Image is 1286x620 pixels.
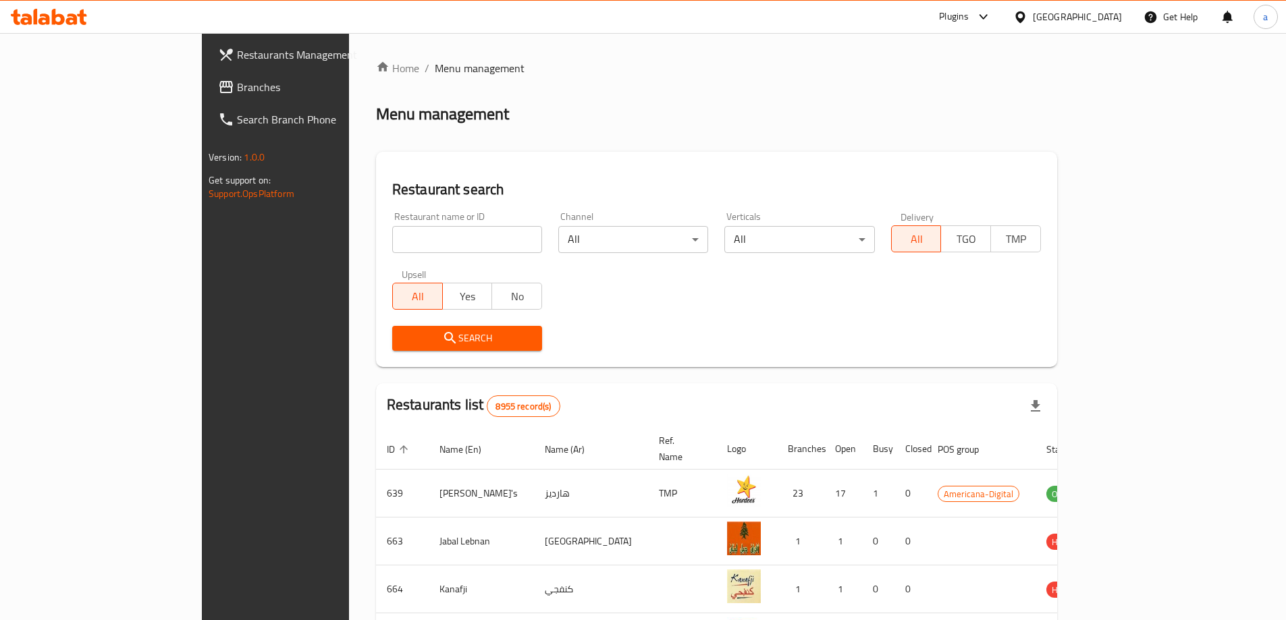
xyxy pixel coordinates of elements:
button: All [891,225,942,252]
span: 8955 record(s) [487,400,559,413]
span: No [498,287,537,306]
a: Restaurants Management [207,38,417,71]
div: Plugins [939,9,969,25]
td: 23 [777,470,824,517]
button: TMP [990,225,1041,252]
td: 1 [777,565,824,613]
span: Yes [448,287,487,306]
span: Get support on: [209,171,271,189]
td: هارديز [534,470,648,517]
span: Name (En) [439,441,499,457]
span: Search [403,330,531,347]
div: All [558,226,708,253]
img: Kanafji [727,569,761,603]
div: OPEN [1046,486,1079,502]
td: 1 [777,517,824,565]
td: 1 [824,565,862,613]
div: Total records count [487,395,560,417]
span: OPEN [1046,486,1079,502]
th: Logo [716,428,777,470]
span: HIDDEN [1046,534,1087,550]
span: POS group [938,441,996,457]
th: Closed [894,428,927,470]
span: TGO [946,229,986,249]
span: Search Branch Phone [237,111,406,128]
td: Jabal Lebnan [429,517,534,565]
div: HIDDEN [1046,582,1087,598]
th: Busy [862,428,894,470]
span: HIDDEN [1046,582,1087,598]
td: 0 [862,565,894,613]
td: كنفجي [534,565,648,613]
span: Branches [237,79,406,95]
li: / [425,60,429,76]
td: 0 [894,565,927,613]
label: Upsell [402,269,427,279]
input: Search for restaurant name or ID.. [392,226,542,253]
td: 0 [894,517,927,565]
div: Export file [1019,390,1052,422]
td: 0 [894,470,927,517]
span: Menu management [435,60,525,76]
td: [GEOGRAPHIC_DATA] [534,517,648,565]
td: TMP [648,470,716,517]
img: Jabal Lebnan [727,522,761,555]
td: 1 [824,517,862,565]
span: 1.0.0 [244,148,265,166]
th: Open [824,428,862,470]
h2: Menu management [376,103,509,125]
span: ID [387,441,412,457]
span: All [398,287,437,306]
td: 0 [862,517,894,565]
button: Yes [442,283,493,310]
td: Kanafji [429,565,534,613]
span: Ref. Name [659,432,700,465]
nav: breadcrumb [376,60,1057,76]
button: All [392,283,443,310]
h2: Restaurants list [387,395,560,417]
td: [PERSON_NAME]'s [429,470,534,517]
td: 1 [862,470,894,517]
span: Americana-Digital [938,486,1019,502]
span: a [1263,9,1268,24]
span: All [897,229,936,249]
a: Branches [207,71,417,103]
a: Support.OpsPlatform [209,185,294,202]
label: Delivery [901,212,934,221]
span: Name (Ar) [545,441,602,457]
span: TMP [996,229,1036,249]
span: Restaurants Management [237,47,406,63]
span: Status [1046,441,1090,457]
button: No [491,283,542,310]
button: Search [392,326,542,351]
h2: Restaurant search [392,179,1041,200]
span: Version: [209,148,242,166]
img: Hardee's [727,474,761,507]
th: Branches [777,428,824,470]
div: [GEOGRAPHIC_DATA] [1033,9,1122,24]
td: 17 [824,470,862,517]
button: TGO [940,225,991,252]
div: HIDDEN [1046,534,1087,550]
a: Search Branch Phone [207,103,417,136]
div: All [724,226,874,253]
